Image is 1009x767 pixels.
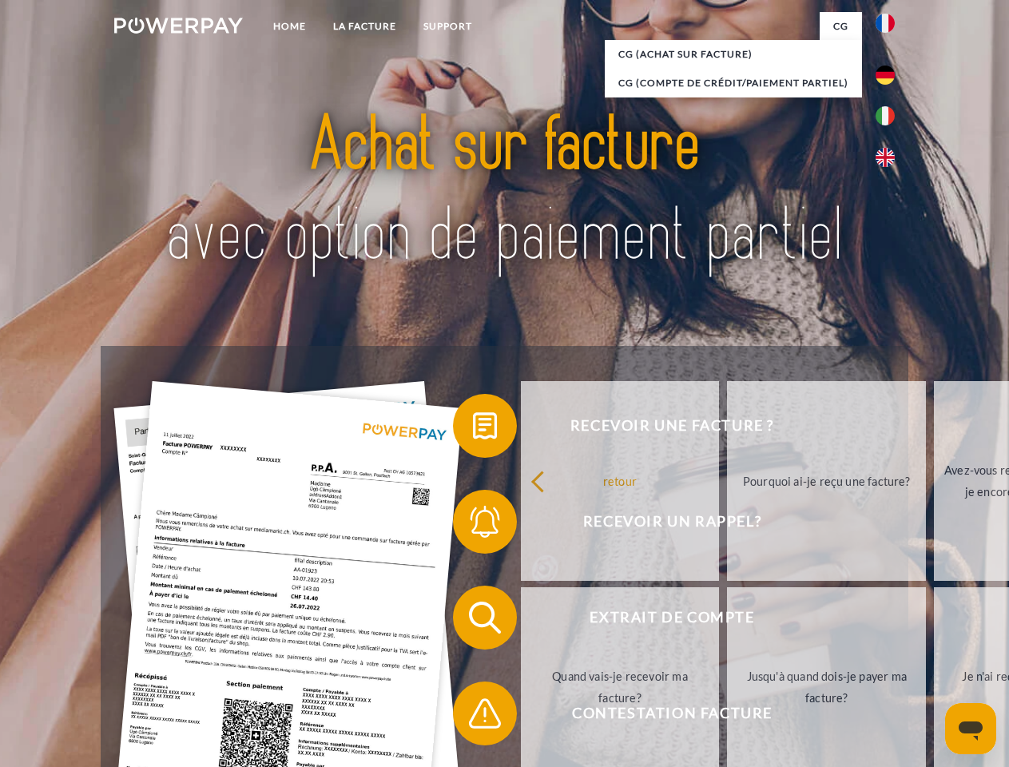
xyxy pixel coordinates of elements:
[453,394,868,458] button: Recevoir une facture ?
[453,682,868,745] button: Contestation Facture
[820,12,862,41] a: CG
[114,18,243,34] img: logo-powerpay-white.svg
[605,40,862,69] a: CG (achat sur facture)
[465,598,505,638] img: qb_search.svg
[260,12,320,41] a: Home
[737,470,916,491] div: Pourquoi ai-je reçu une facture?
[605,69,862,97] a: CG (Compte de crédit/paiement partiel)
[410,12,486,41] a: Support
[530,666,710,709] div: Quand vais-je recevoir ma facture?
[876,148,895,167] img: en
[876,66,895,85] img: de
[876,14,895,33] img: fr
[737,666,916,709] div: Jusqu'à quand dois-je payer ma facture?
[465,693,505,733] img: qb_warning.svg
[153,77,856,306] img: title-powerpay_fr.svg
[465,502,505,542] img: qb_bell.svg
[876,106,895,125] img: it
[453,490,868,554] button: Recevoir un rappel?
[320,12,410,41] a: LA FACTURE
[465,406,505,446] img: qb_bill.svg
[530,470,710,491] div: retour
[453,586,868,650] button: Extrait de compte
[945,703,996,754] iframe: Bouton de lancement de la fenêtre de messagerie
